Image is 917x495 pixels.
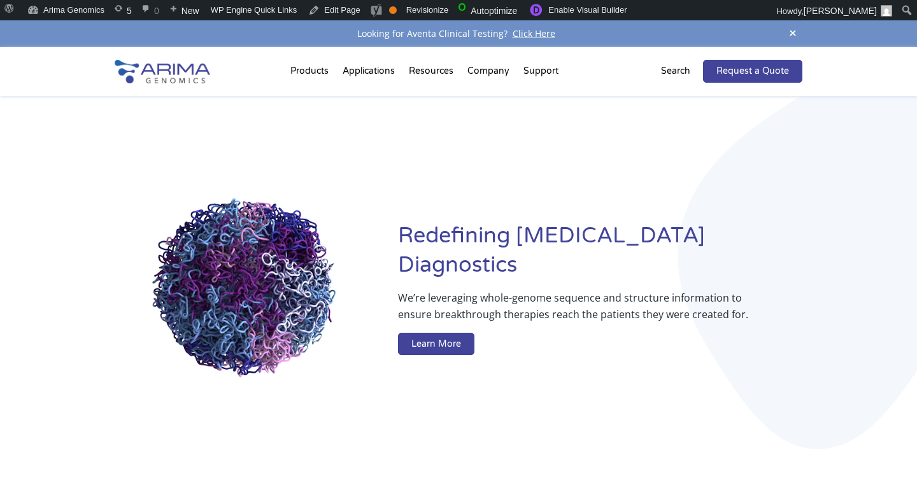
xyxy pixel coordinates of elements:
p: Search [661,63,690,80]
a: Learn More [398,333,474,356]
p: We’re leveraging whole-genome sequence and structure information to ensure breakthrough therapies... [398,289,751,333]
a: Request a Quote [703,60,802,83]
a: Click Here [508,27,560,39]
div: OK [389,6,397,14]
img: Arima-Genomics-logo [115,60,210,83]
div: Looking for Aventa Clinical Testing? [115,25,802,42]
span: [PERSON_NAME] [804,6,877,16]
h1: Redefining [MEDICAL_DATA] Diagnostics [398,221,802,289]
